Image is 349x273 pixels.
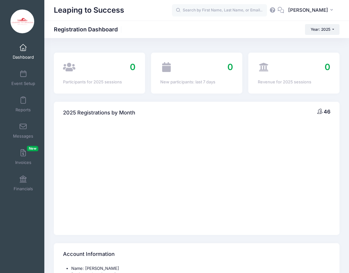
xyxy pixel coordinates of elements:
span: [PERSON_NAME] [288,7,328,14]
span: Reports [16,107,31,113]
span: 46 [324,108,330,115]
span: Event Setup [11,81,35,86]
a: Messages [8,120,38,142]
a: InvoicesNew [8,146,38,168]
a: Event Setup [8,67,38,89]
h4: Account Information [63,245,115,263]
li: Name: [PERSON_NAME] [71,265,330,272]
button: [PERSON_NAME] [284,3,339,18]
a: Dashboard [8,41,38,63]
h1: Leaping to Success [54,3,124,18]
div: Participants for 2025 sessions [63,79,136,85]
div: New participants: last 7 days [160,79,233,85]
span: Year: 2025 [311,27,330,32]
img: Leaping to Success [10,10,34,33]
span: Messages [13,133,33,139]
a: Reports [8,93,38,115]
span: Financials [14,186,33,192]
span: 0 [130,62,136,72]
div: Revenue for 2025 sessions [258,79,330,85]
span: 0 [227,62,233,72]
input: Search by First Name, Last Name, or Email... [172,4,267,17]
span: 0 [325,62,330,72]
span: Invoices [15,160,31,165]
span: New [27,146,38,151]
h1: Registration Dashboard [54,26,123,33]
span: Dashboard [13,55,34,60]
h4: 2025 Registrations by Month [63,104,135,122]
button: Year: 2025 [305,24,339,35]
a: Financials [8,172,38,194]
